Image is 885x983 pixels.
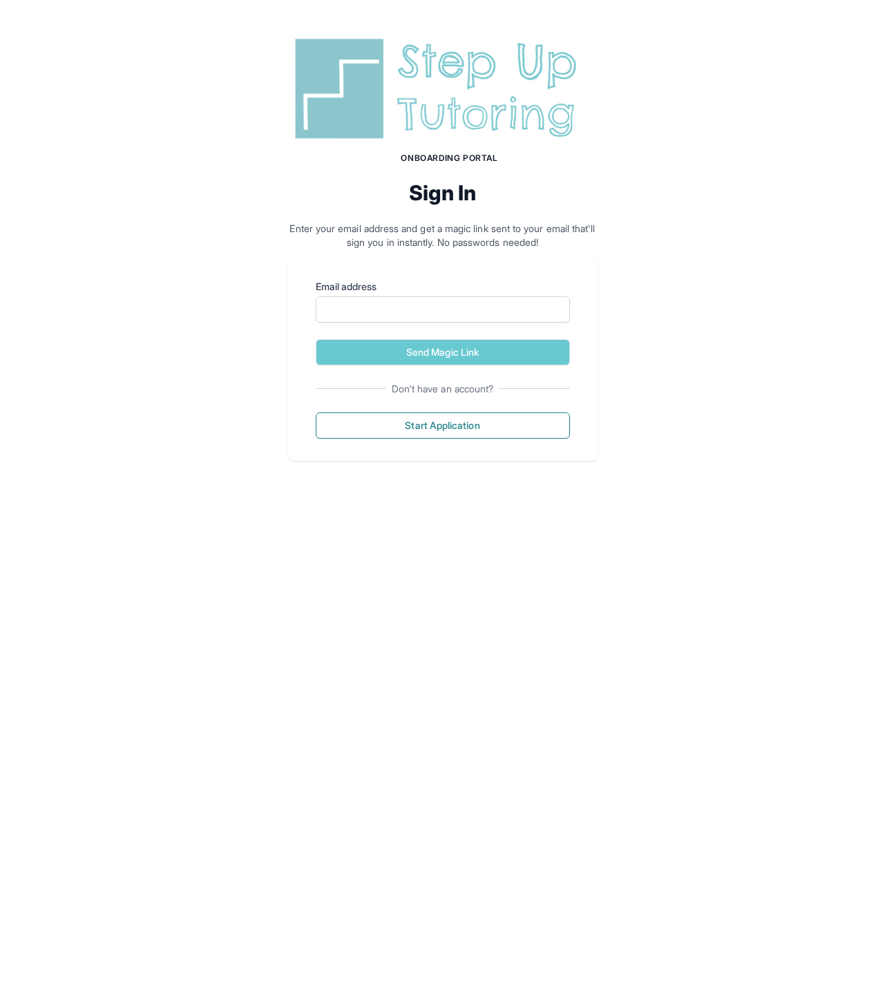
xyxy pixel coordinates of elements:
[288,33,598,144] img: Step Up Tutoring horizontal logo
[316,280,570,294] label: Email address
[316,412,570,439] button: Start Application
[386,382,499,396] span: Don't have an account?
[316,339,570,365] button: Send Magic Link
[288,180,598,205] h2: Sign In
[302,153,598,164] h1: Onboarding Portal
[288,222,598,249] p: Enter your email address and get a magic link sent to your email that'll sign you in instantly. N...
